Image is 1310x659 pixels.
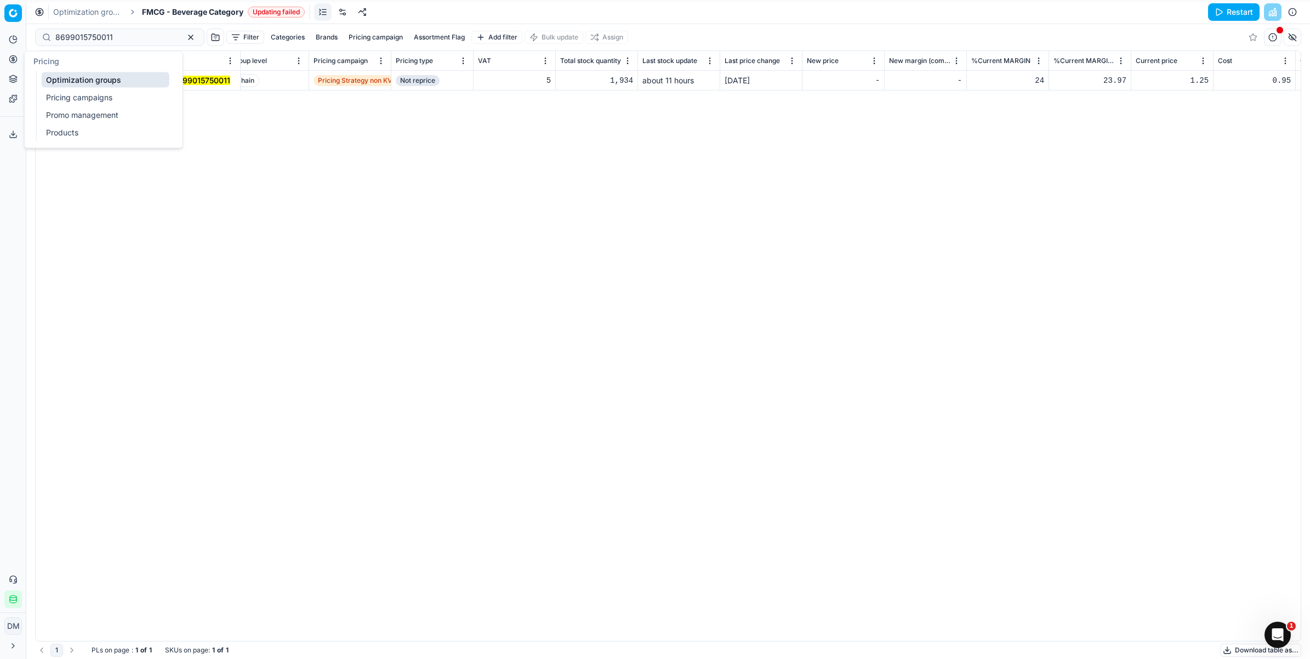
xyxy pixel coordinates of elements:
[471,31,522,44] button: Add filter
[396,75,440,86] span: Not reprice
[35,644,48,657] button: Go to previous page
[266,31,309,44] button: Categories
[42,90,169,105] a: Pricing campaigns
[42,72,169,88] a: Optimization groups
[971,56,1030,65] span: %Current MARGIN
[314,75,398,86] span: Pricing Strategy non KVI
[396,56,433,65] span: Pricing type
[65,644,78,657] button: Go to next page
[140,646,147,655] strong: of
[4,617,22,635] button: DM
[149,646,152,655] strong: 1
[92,646,129,655] span: PLs on page
[971,75,1044,86] div: 24
[226,31,264,44] button: Filter
[1136,56,1177,65] span: Current price
[92,646,152,655] div: :
[135,646,138,655] strong: 1
[807,56,839,65] span: New price
[248,7,305,18] span: Updating failed
[231,74,259,87] span: Chain
[807,75,880,86] div: -
[560,56,621,65] span: Total stock quantity
[33,56,59,66] span: Pricing
[560,75,633,86] div: 1,934
[1053,56,1115,65] span: %Current MARGIN without VAT
[1220,644,1301,657] button: Download table as...
[5,618,21,634] span: DM
[1287,622,1296,630] span: 1
[1265,622,1291,648] iframe: Intercom live chat
[173,76,230,85] mark: 8699015750011
[42,125,169,140] a: Products
[585,31,628,44] button: Assign
[409,31,469,44] button: Assortment Flag
[1218,56,1232,65] span: Cost
[478,56,491,65] span: VAT
[50,644,63,657] button: 1
[1053,75,1126,86] div: 23.97
[226,646,229,655] strong: 1
[163,75,230,86] button: pl_8699015750011
[231,56,267,65] span: Group level
[525,31,583,44] button: Bulk update
[217,646,224,655] strong: of
[1218,75,1291,86] div: 0.95
[889,56,951,65] span: New margin (common), %
[314,56,368,65] span: Pricing campaign
[165,646,210,655] span: SKUs on page :
[725,76,750,85] span: [DATE]
[163,75,230,86] span: pl_
[642,76,694,85] span: about 11 hours
[311,31,342,44] button: Brands
[142,7,305,18] span: FMCG - Beverage CategoryUpdating failed
[55,32,175,43] input: Search by SKU or title
[344,31,407,44] button: Pricing campaign
[42,107,169,123] a: Promo management
[53,7,123,18] a: Optimization groups
[889,75,962,86] div: -
[53,7,305,18] nav: breadcrumb
[212,646,215,655] strong: 1
[725,56,780,65] span: Last price change
[478,75,551,86] div: 5
[142,7,243,18] span: FMCG - Beverage Category
[642,56,697,65] span: Last stock update
[1208,3,1260,21] button: Restart
[35,644,78,657] nav: pagination
[1136,75,1209,86] div: 1.25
